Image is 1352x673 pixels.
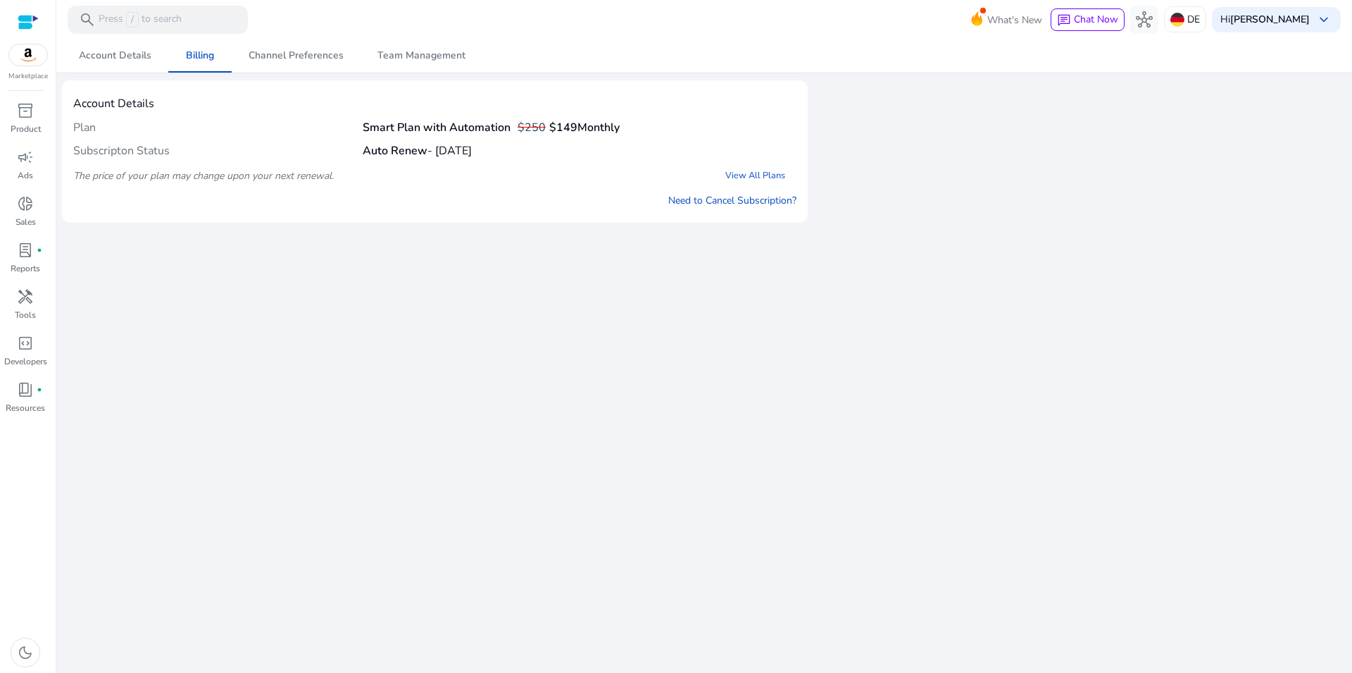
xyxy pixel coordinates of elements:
h4: Account Details [73,97,796,111]
span: $250 [518,120,546,135]
button: chatChat Now [1051,8,1125,31]
span: dark_mode [17,644,34,661]
a: Need to Cancel Subscription? [668,193,796,208]
p: Developers [4,355,47,368]
span: keyboard_arrow_down [1315,11,1332,28]
p: Resources [6,402,45,414]
a: View All Plans [714,163,796,188]
p: Tools [15,309,36,321]
span: Account Details [79,51,151,61]
button: hub [1130,6,1158,34]
span: code_blocks [17,335,34,352]
span: hub [1136,11,1153,28]
span: What's New [987,8,1042,32]
b: Auto Renew [363,143,427,159]
span: lab_profile [17,242,34,259]
span: campaign [17,149,34,166]
h4: Subscripton Status [73,144,363,158]
span: Billing [186,51,214,61]
span: book_4 [17,381,34,398]
p: Sales [15,216,36,228]
img: de.svg [1170,13,1184,27]
span: / [126,12,139,27]
p: DE [1187,7,1200,32]
span: fiber_manual_record [37,247,42,253]
h4: - [DATE] [363,144,472,158]
p: Reports [11,262,40,275]
p: Press to search [99,12,182,27]
p: Ads [18,169,33,182]
p: Marketplace [8,71,48,82]
span: Monthly [577,120,620,135]
span: inventory_2 [17,102,34,119]
b: [PERSON_NAME] [1230,13,1310,26]
span: donut_small [17,195,34,212]
span: handyman [17,288,34,305]
span: $149 [549,120,577,135]
p: Product [11,123,41,135]
span: Channel Preferences [249,51,344,61]
img: amazon.svg [9,44,47,66]
h4: Plan [73,121,363,135]
span: search [79,11,96,28]
span: chat [1057,13,1071,27]
span: fiber_manual_record [37,387,42,393]
b: Smart Plan with Automation [363,120,511,135]
span: Chat Now [1074,13,1118,26]
span: Team Management [377,51,465,61]
p: Hi [1220,15,1310,25]
i: The price of your plan may change upon your next renewal. [73,169,334,183]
